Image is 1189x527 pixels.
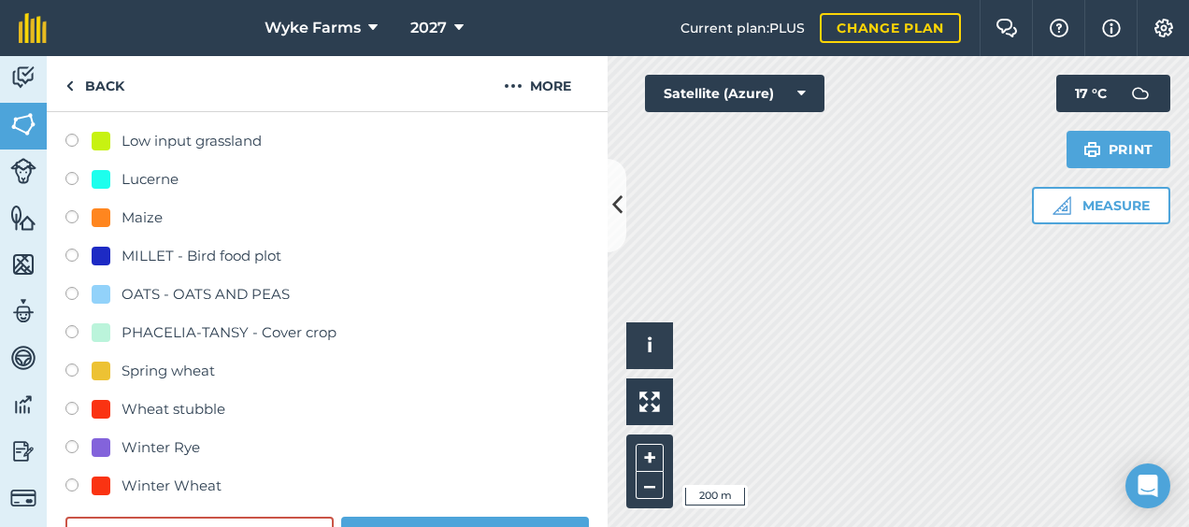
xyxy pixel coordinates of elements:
a: Back [47,56,143,111]
img: svg+xml;base64,PHN2ZyB4bWxucz0iaHR0cDovL3d3dy53My5vcmcvMjAwMC9zdmciIHdpZHRoPSI5IiBoZWlnaHQ9IjI0Ii... [65,75,74,97]
img: fieldmargin Logo [19,13,47,43]
div: Winter Rye [122,436,200,459]
span: 17 ° C [1075,75,1107,112]
button: More [467,56,608,111]
img: Ruler icon [1053,196,1071,215]
div: PHACELIA-TANSY - Cover crop [122,321,337,344]
div: Winter Wheat [122,475,222,497]
img: svg+xml;base64,PD94bWwgdmVyc2lvbj0iMS4wIiBlbmNvZGluZz0idXRmLTgiPz4KPCEtLSBHZW5lcmF0b3I6IEFkb2JlIE... [10,485,36,511]
span: Wyke Farms [265,17,361,39]
img: Two speech bubbles overlapping with the left bubble in the forefront [996,19,1018,37]
img: svg+xml;base64,PHN2ZyB4bWxucz0iaHR0cDovL3d3dy53My5vcmcvMjAwMC9zdmciIHdpZHRoPSI1NiIgaGVpZ2h0PSI2MC... [10,250,36,278]
img: svg+xml;base64,PHN2ZyB4bWxucz0iaHR0cDovL3d3dy53My5vcmcvMjAwMC9zdmciIHdpZHRoPSI1NiIgaGVpZ2h0PSI2MC... [10,110,36,138]
img: svg+xml;base64,PHN2ZyB4bWxucz0iaHR0cDovL3d3dy53My5vcmcvMjAwMC9zdmciIHdpZHRoPSIxNyIgaGVpZ2h0PSIxNy... [1102,17,1121,39]
div: OATS - OATS AND PEAS [122,283,290,306]
img: svg+xml;base64,PD94bWwgdmVyc2lvbj0iMS4wIiBlbmNvZGluZz0idXRmLTgiPz4KPCEtLSBHZW5lcmF0b3I6IEFkb2JlIE... [10,64,36,92]
div: Wheat stubble [122,398,225,420]
div: Maize [122,207,163,229]
img: A cog icon [1153,19,1175,37]
img: svg+xml;base64,PD94bWwgdmVyc2lvbj0iMS4wIiBlbmNvZGluZz0idXRmLTgiPz4KPCEtLSBHZW5lcmF0b3I6IEFkb2JlIE... [10,297,36,325]
span: 2027 [410,17,447,39]
button: Satellite (Azure) [645,75,824,112]
div: Lucerne [122,168,179,191]
img: svg+xml;base64,PD94bWwgdmVyc2lvbj0iMS4wIiBlbmNvZGluZz0idXRmLTgiPz4KPCEtLSBHZW5lcmF0b3I6IEFkb2JlIE... [10,391,36,419]
img: A question mark icon [1048,19,1070,37]
button: i [626,322,673,369]
button: + [636,444,664,472]
img: svg+xml;base64,PD94bWwgdmVyc2lvbj0iMS4wIiBlbmNvZGluZz0idXRmLTgiPz4KPCEtLSBHZW5lcmF0b3I6IEFkb2JlIE... [10,158,36,184]
img: svg+xml;base64,PHN2ZyB4bWxucz0iaHR0cDovL3d3dy53My5vcmcvMjAwMC9zdmciIHdpZHRoPSIxOSIgaGVpZ2h0PSIyNC... [1083,138,1101,161]
div: Low input grassland [122,130,262,152]
img: Four arrows, one pointing top left, one top right, one bottom right and the last bottom left [639,392,660,412]
img: svg+xml;base64,PD94bWwgdmVyc2lvbj0iMS4wIiBlbmNvZGluZz0idXRmLTgiPz4KPCEtLSBHZW5lcmF0b3I6IEFkb2JlIE... [10,437,36,465]
img: svg+xml;base64,PHN2ZyB4bWxucz0iaHR0cDovL3d3dy53My5vcmcvMjAwMC9zdmciIHdpZHRoPSI1NiIgaGVpZ2h0PSI2MC... [10,204,36,232]
img: svg+xml;base64,PHN2ZyB4bWxucz0iaHR0cDovL3d3dy53My5vcmcvMjAwMC9zdmciIHdpZHRoPSIyMCIgaGVpZ2h0PSIyNC... [504,75,523,97]
img: svg+xml;base64,PD94bWwgdmVyc2lvbj0iMS4wIiBlbmNvZGluZz0idXRmLTgiPz4KPCEtLSBHZW5lcmF0b3I6IEFkb2JlIE... [1122,75,1159,112]
button: – [636,472,664,499]
img: svg+xml;base64,PD94bWwgdmVyc2lvbj0iMS4wIiBlbmNvZGluZz0idXRmLTgiPz4KPCEtLSBHZW5lcmF0b3I6IEFkb2JlIE... [10,344,36,372]
span: Current plan : PLUS [680,18,805,38]
span: i [647,334,652,357]
button: Measure [1032,187,1170,224]
button: Print [1067,131,1171,168]
a: Change plan [820,13,961,43]
button: 17 °C [1056,75,1170,112]
div: MILLET - Bird food plot [122,245,281,267]
div: Spring wheat [122,360,215,382]
div: Open Intercom Messenger [1125,463,1170,508]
